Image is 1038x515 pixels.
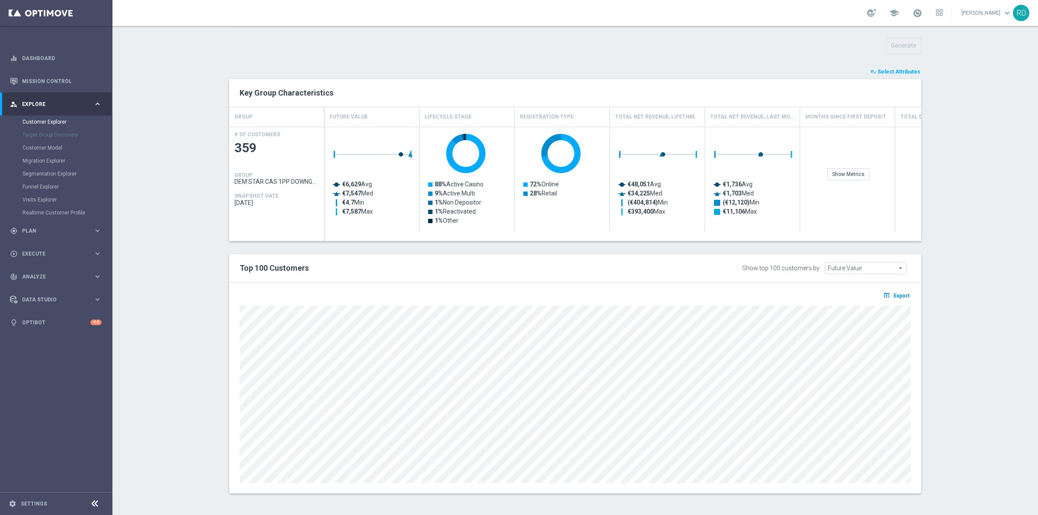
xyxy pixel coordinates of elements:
a: [PERSON_NAME]keyboard_arrow_down [961,6,1013,19]
a: Dashboard [22,47,102,70]
a: Realtime Customer Profile [22,209,90,216]
h4: GROUP [234,172,253,178]
text: Retail [530,190,557,197]
div: Show Metrics [827,168,869,180]
button: person_search Explore keyboard_arrow_right [10,101,102,108]
div: Target Group Discovery [22,128,112,141]
i: track_changes [10,273,18,281]
div: Funnel Explorer [22,180,112,193]
span: Data Studio [22,297,93,302]
tspan: 72% [530,181,541,188]
text: Min [628,199,668,206]
button: playlist_add_check Select Attributes [869,67,921,77]
div: Mission Control [10,70,102,93]
div: +10 [90,320,102,325]
tspan: 28% [530,190,541,197]
text: Non Depositor [435,199,481,206]
text: Other [435,217,458,224]
i: person_search [10,100,18,108]
a: Settings [21,501,47,506]
div: RD [1013,5,1029,21]
tspan: (€404,814) [628,199,658,206]
h4: Months Since First Deposit [805,109,886,125]
div: Segmentation Explorer [22,167,112,180]
h4: Total Net Revenue, Last Month [710,109,795,125]
div: play_circle_outline Execute keyboard_arrow_right [10,250,102,257]
text: Reactivated [435,208,476,215]
div: Plan [10,227,93,235]
div: Execute [10,250,93,258]
tspan: 1% [435,208,443,215]
text: Avg [628,181,661,188]
tspan: €48,051 [628,181,650,188]
a: Customer Explorer [22,118,90,125]
span: Explore [22,102,93,107]
a: Visits Explorer [22,196,90,203]
tspan: €1,703 [723,190,742,197]
tspan: €7,547 [342,190,361,197]
div: Explore [10,100,93,108]
div: Optibot [10,311,102,334]
div: Press SPACE to select this row. [229,127,324,233]
span: DEM STAR CAS 1PP DOWNGRADE_07_10 [234,178,319,185]
a: Customer Model [22,144,90,151]
a: Mission Control [22,70,102,93]
tspan: €34,225 [628,190,650,197]
i: keyboard_arrow_right [93,272,102,281]
tspan: €393,400 [628,208,654,215]
h4: SNAPSHOT DATE [234,193,279,199]
a: Segmentation Explorer [22,170,90,177]
i: playlist_add_check [870,69,876,75]
div: Show top 100 customers by [742,265,820,272]
button: track_changes Analyze keyboard_arrow_right [10,273,102,280]
button: lightbulb Optibot +10 [10,319,102,326]
text: Active Multi [435,190,475,197]
button: Mission Control [10,78,102,85]
tspan: €11,106 [723,208,745,215]
i: keyboard_arrow_right [93,250,102,258]
a: Migration Explorer [22,157,90,164]
div: Migration Explorer [22,154,112,167]
div: Analyze [10,273,93,281]
a: Optibot [22,311,90,334]
tspan: €4.7 [342,199,354,206]
i: settings [9,500,16,508]
span: Plan [22,228,93,234]
div: Data Studio [10,296,93,304]
text: Avg [342,181,372,188]
button: gps_fixed Plan keyboard_arrow_right [10,227,102,234]
i: keyboard_arrow_right [93,295,102,304]
i: keyboard_arrow_right [93,227,102,235]
div: Customer Model [22,141,112,154]
tspan: 88% [435,181,446,188]
tspan: €1,736 [723,181,742,188]
tspan: 1% [435,199,443,206]
i: lightbulb [10,319,18,326]
h2: Key Group Characteristics [240,88,911,98]
text: Avg [723,181,753,188]
text: Min [723,199,759,206]
span: keyboard_arrow_down [1003,8,1012,18]
span: Select Attributes [878,69,920,75]
span: Export [894,293,910,299]
i: keyboard_arrow_right [93,100,102,108]
tspan: €7,587 [342,208,361,215]
h4: Lifecycle Stage [425,109,471,125]
text: Max [723,208,757,215]
h2: Top 100 Customers [240,263,626,273]
span: Analyze [22,274,93,279]
text: Med [342,190,373,197]
i: play_circle_outline [10,250,18,258]
button: Data Studio keyboard_arrow_right [10,296,102,303]
tspan: (€12,120) [723,199,750,206]
button: equalizer Dashboard [10,55,102,62]
div: Realtime Customer Profile [22,206,112,219]
div: Dashboard [10,47,102,70]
